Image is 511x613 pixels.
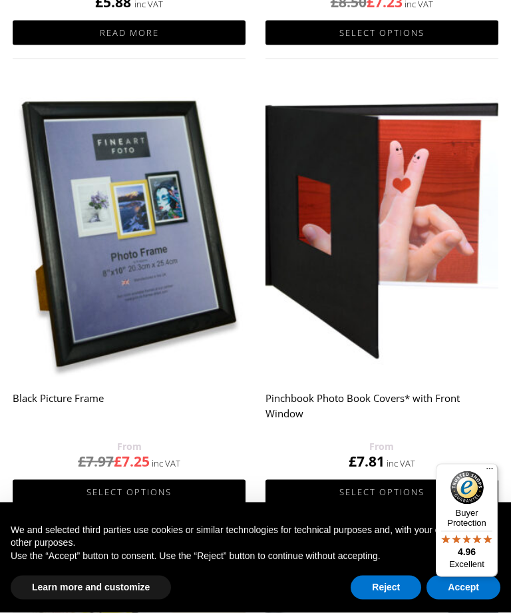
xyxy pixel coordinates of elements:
[265,21,498,45] a: Select options for “GOframe 1500 Pro Stretcher Canvas Centre Brace Bars”
[450,471,484,505] img: Trusted Shops Trustmark
[11,524,500,550] p: We and selected third parties use cookies or similar technologies for technical purposes and, wit...
[482,464,498,480] button: Menu
[265,85,498,377] img: Pinchbook Photo Book Covers* with Front Window
[436,559,498,570] p: Excellent
[13,85,246,377] img: Black Picture Frame
[265,480,498,505] a: Select options for “Pinchbook Photo Book Covers* with Front Window”
[458,546,476,557] span: 4.96
[13,480,246,505] a: Select options for “Black Picture Frame”
[114,452,122,471] span: £
[78,452,114,471] bdi: 7.97
[13,85,246,471] a: Black Picture Frame £7.97£7.25
[13,385,246,439] h2: Black Picture Frame
[114,452,150,471] bdi: 7.25
[11,550,500,563] p: Use the “Accept” button to consent. Use the “Reject” button to continue without accepting.
[436,508,498,528] p: Buyer Protection
[351,576,421,600] button: Reject
[265,85,498,471] a: Pinchbook Photo Book Covers* with Front Window £7.81
[13,21,246,45] a: Read more about “JetMaster 28mm Rotary Cutter”
[349,452,357,471] span: £
[436,464,498,577] button: Trusted Shops TrustmarkBuyer Protection4.96Excellent
[426,576,500,600] button: Accept
[78,452,86,471] span: £
[11,576,171,600] button: Learn more and customize
[349,452,385,471] bdi: 7.81
[265,385,498,439] h2: Pinchbook Photo Book Covers* with Front Window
